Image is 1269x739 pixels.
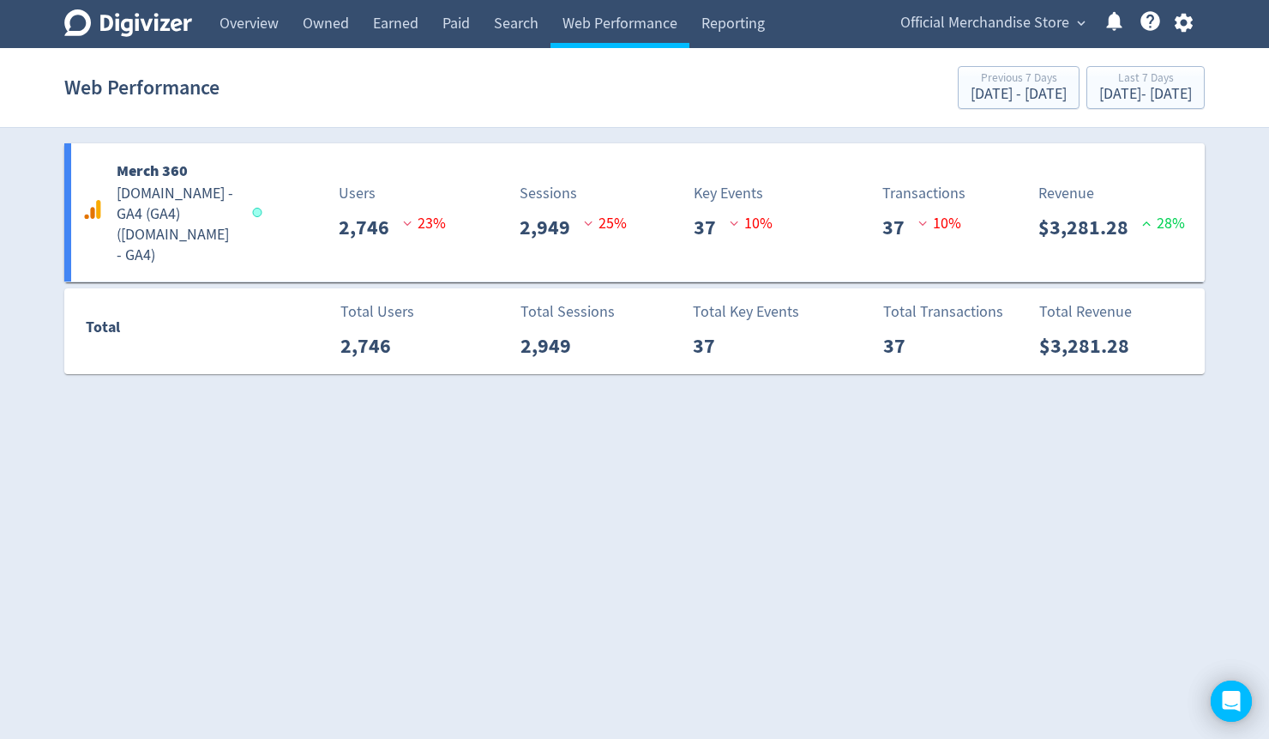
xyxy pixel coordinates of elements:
button: Previous 7 Days[DATE] - [DATE] [958,66,1080,109]
p: $3,281.28 [1038,212,1142,243]
p: Total Users [340,300,414,324]
div: [DATE] - [DATE] [1099,87,1192,102]
span: expand_more [1074,15,1089,31]
div: Last 7 Days [1099,72,1192,87]
p: 37 [694,212,730,243]
p: Total Key Events [693,300,799,324]
p: 28 % [1142,212,1185,235]
p: 25 % [584,212,627,235]
p: 2,746 [339,212,403,243]
div: Open Intercom Messenger [1211,681,1252,722]
p: 2,949 [520,330,585,361]
button: Last 7 Days[DATE]- [DATE] [1086,66,1205,109]
div: Previous 7 Days [971,72,1067,87]
p: Sessions [520,182,627,205]
p: 37 [693,330,729,361]
p: 2,949 [520,212,584,243]
span: Data last synced: 27 Aug 2025, 9:02pm (AEST) [253,208,268,217]
p: 37 [883,330,919,361]
a: Merch 360[DOMAIN_NAME] - GA4 (GA4)([DOMAIN_NAME] - GA4)Users2,746 23%Sessions2,949 25%Key Events3... [64,143,1205,282]
p: 2,746 [340,330,405,361]
svg: Google Analytics [82,199,103,220]
span: Official Merchandise Store [900,9,1069,37]
p: Revenue [1038,182,1185,205]
p: Transactions [882,182,965,205]
button: Official Merchandise Store [894,9,1090,37]
p: Users [339,182,446,205]
div: [DATE] - [DATE] [971,87,1067,102]
p: Key Events [694,182,773,205]
p: $3,281.28 [1039,330,1143,361]
p: Total Sessions [520,300,615,324]
p: 37 [882,212,918,243]
h1: Web Performance [64,60,220,115]
p: Total Transactions [883,300,1003,324]
p: 10 % [730,212,773,235]
div: Total [86,315,254,348]
p: 10 % [918,212,961,235]
p: Total Revenue [1039,300,1143,324]
p: 23 % [403,212,446,235]
b: Merch 360 [117,161,188,181]
h5: [DOMAIN_NAME] - GA4 (GA4) ( [DOMAIN_NAME] - GA4 ) [117,184,237,266]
